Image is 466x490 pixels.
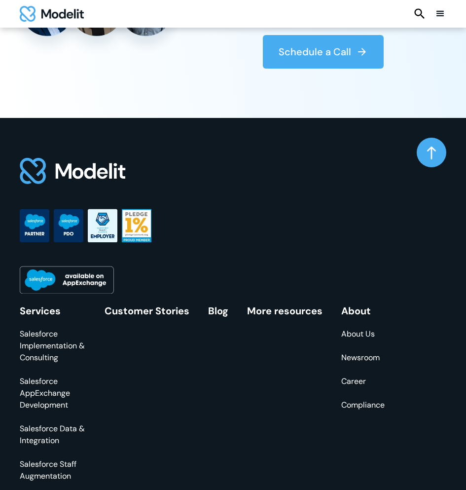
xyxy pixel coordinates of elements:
img: arrow up [427,146,436,160]
div: menu [434,8,446,20]
img: modelit logo [20,6,84,22]
a: Blog [208,304,228,317]
a: home [20,6,84,22]
a: Career [341,376,385,387]
div: Schedule a Call [279,45,351,59]
button: Schedule a Call [263,35,384,69]
a: Salesforce Implementation & Consulting [20,328,86,364]
img: arrow right [356,46,368,58]
div: Services [20,305,86,316]
div: About [341,305,385,316]
a: Salesforce AppExchange Development [20,376,86,411]
a: Compliance [341,399,385,411]
a: Customer Stories [105,304,189,317]
a: More resources [247,304,323,317]
a: Salesforce Data & Integration [20,423,86,447]
a: Salesforce Staff Augmentation [20,458,86,482]
a: Newsroom [341,352,385,364]
img: footer logo [20,157,126,185]
a: About Us [341,328,385,340]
